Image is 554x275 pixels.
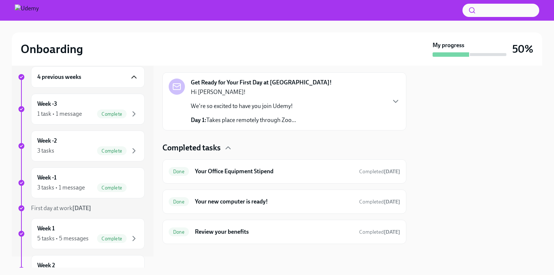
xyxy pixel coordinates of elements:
[169,226,400,238] a: DoneReview your benefitsCompleted[DATE]
[31,66,145,88] div: 4 previous weeks
[37,147,54,155] div: 3 tasks
[37,234,89,243] div: 5 tasks • 5 messages
[18,167,145,198] a: Week -13 tasks • 1 messageComplete
[37,261,55,269] h6: Week 2
[191,88,296,96] p: Hi [PERSON_NAME]!
[37,174,56,182] h6: Week -1
[359,168,400,175] span: July 22nd, 2025 20:44
[97,111,127,117] span: Complete
[359,229,400,236] span: July 28th, 2025 16:27
[18,94,145,125] a: Week -31 task • 1 messageComplete
[384,199,400,205] strong: [DATE]
[37,73,81,81] h6: 4 previous weeks
[72,205,91,212] strong: [DATE]
[359,168,400,175] span: Completed
[191,79,332,87] strong: Get Ready for Your First Day at [GEOGRAPHIC_DATA]!
[195,228,353,236] h6: Review your benefits
[169,169,189,174] span: Done
[359,199,400,205] span: Completed
[37,224,55,233] h6: Week 1
[15,4,39,16] img: Udemy
[37,184,85,192] div: 3 tasks • 1 message
[195,198,353,206] h6: Your new computer is ready!
[21,42,83,56] h2: Onboarding
[18,130,145,161] a: Week -23 tasksComplete
[433,41,464,49] strong: My progress
[169,166,400,177] a: DoneYour Office Equipment StipendCompleted[DATE]
[169,199,189,205] span: Done
[195,167,353,175] h6: Your Office Equipment Stipend
[359,198,400,205] span: August 7th, 2025 15:24
[37,137,57,145] h6: Week -2
[359,229,400,235] span: Completed
[191,102,296,110] p: We're so excited to have you join Udemy!
[97,236,127,241] span: Complete
[18,218,145,249] a: Week 15 tasks • 5 messagesComplete
[97,148,127,154] span: Complete
[31,205,91,212] span: First day at work
[162,142,221,153] h4: Completed tasks
[191,116,296,124] p: Takes place remotely through Zoo...
[97,185,127,191] span: Complete
[384,168,400,175] strong: [DATE]
[169,229,189,235] span: Done
[512,42,533,56] h3: 50%
[169,196,400,208] a: DoneYour new computer is ready!Completed[DATE]
[37,110,82,118] div: 1 task • 1 message
[162,142,406,153] div: Completed tasks
[37,100,57,108] h6: Week -3
[191,116,206,123] strong: Day 1:
[384,229,400,235] strong: [DATE]
[18,204,145,212] a: First day at work[DATE]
